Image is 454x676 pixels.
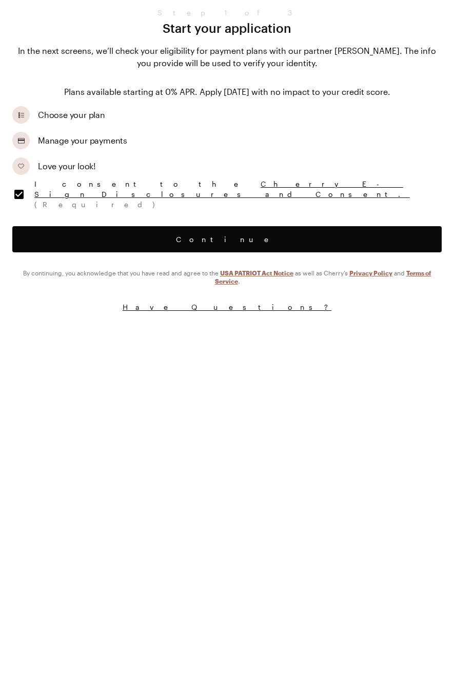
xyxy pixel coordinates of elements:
div: By continuing, you acknowledge that you have read and agree to the as well as Cherry’s and . [12,269,442,285]
span: In the next screens, we’ll check your eligibility for payment plans with our partner [PERSON_NAME... [12,45,442,69]
span: Plans available starting at 0% APR. Apply [DATE] with no impact to your credit score. [12,86,442,98]
img: svg%3e [15,161,27,172]
img: svg%3e [16,110,26,120]
span: Choose your plan [38,109,105,121]
button: Have Questions? [12,302,442,312]
span: I consent to the [34,179,442,210]
span: Love your look! [38,160,96,172]
span: Manage your payments [38,134,127,147]
img: svg%3e [16,136,26,146]
a: Privacy Policy [349,269,392,276]
div: Step 1 of 3 [12,8,442,18]
a: USA PATRIOT Act Notice [220,269,293,276]
span: (Required) [34,200,165,209]
span: Start your application [12,20,442,36]
button: Continue [12,226,442,252]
